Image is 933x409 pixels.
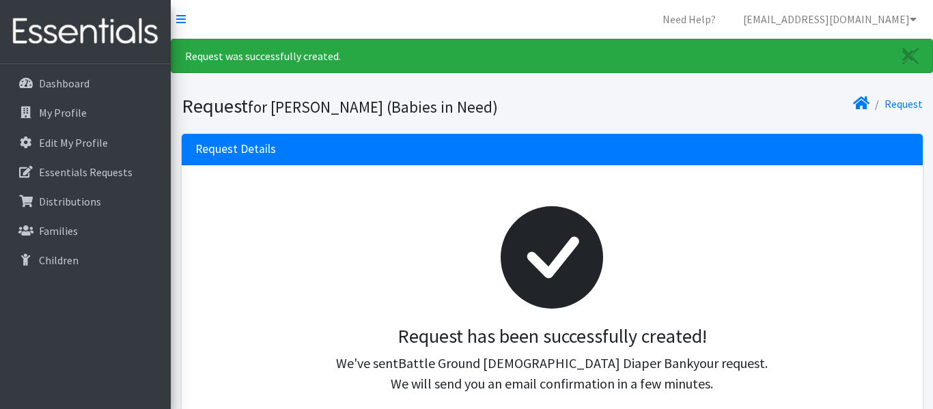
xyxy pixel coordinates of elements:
a: Families [5,217,165,244]
small: for [PERSON_NAME] (Babies in Need) [248,97,498,117]
h3: Request has been successfully created! [206,325,898,348]
p: Families [39,224,78,238]
p: My Profile [39,106,87,119]
img: HumanEssentials [5,9,165,55]
a: Request [885,97,923,111]
a: Dashboard [5,70,165,97]
a: Edit My Profile [5,129,165,156]
h1: Request [182,94,547,118]
a: Children [5,246,165,274]
p: Children [39,253,79,267]
p: Essentials Requests [39,165,133,179]
a: Distributions [5,188,165,215]
p: Distributions [39,195,101,208]
a: Need Help? [652,5,727,33]
div: Request was successfully created. [171,39,933,73]
a: Close [889,40,932,72]
p: We've sent your request. We will send you an email confirmation in a few minutes. [206,353,898,394]
span: Battle Ground [DEMOGRAPHIC_DATA] Diaper Bank [398,354,693,371]
a: [EMAIL_ADDRESS][DOMAIN_NAME] [732,5,928,33]
a: My Profile [5,99,165,126]
h3: Request Details [195,142,276,156]
p: Dashboard [39,76,89,90]
p: Edit My Profile [39,136,108,150]
a: Essentials Requests [5,158,165,186]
